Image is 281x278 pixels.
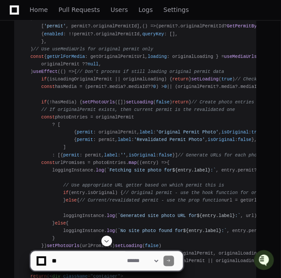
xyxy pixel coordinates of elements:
span: log [107,213,115,219]
span: permit [249,228,265,234]
span: // Use useMediaUrls for original permit only [33,47,153,52]
span: ${entry.label} [196,213,235,219]
span: const [41,160,55,166]
span: isOriginal [88,190,115,196]
span: return [172,100,189,105]
span: 'permit' [44,24,65,29]
span: // Use appropriate URL getter based on which permit this is [63,183,224,188]
span: true [251,130,262,135]
span: log [107,228,115,234]
span: loading [148,54,167,60]
span: Pull Requests [58,7,100,12]
div: Welcome [9,35,161,50]
span: getUrlForMedia [47,54,85,60]
a: Powered byPylon [62,92,107,99]
span: label [104,153,118,158]
span: 'Revalidated Permit Photo' [134,137,205,143]
span: 0 [164,84,167,90]
span: 0 [153,84,156,90]
span: () => [60,69,74,75]
span: ( ) => [139,160,167,166]
span: if [41,77,46,82]
span: setLoading [126,100,153,105]
span: const [41,115,55,120]
span: return [172,77,189,82]
span: permit [77,130,93,135]
span: GetPermitById [227,24,262,29]
span: mediaId [128,84,147,90]
span: `Fetching site photo for :` [107,168,216,173]
span: '' [120,153,126,158]
span: false [156,100,169,105]
span: if [63,190,69,196]
span: mediaId [240,84,259,90]
span: Users [111,7,128,12]
span: label [139,130,153,135]
span: `Generated site photo URL for :` [118,213,240,219]
span: permit [238,168,254,173]
span: originalPermitId [181,24,224,29]
span: label [118,137,131,143]
span: // Generate URLs for each photo entry [177,153,278,158]
span: permit [63,153,80,158]
img: 1756235613930-3d25f9e4-fa56-45dd-b3ad-e072dfbd1548 [9,66,25,82]
img: PlayerZero [9,9,27,27]
iframe: Open customer support [253,249,277,273]
span: false [238,137,251,143]
span: Logs [139,7,153,12]
span: Home [30,7,48,12]
span: null [88,62,99,67]
span: else [66,198,77,203]
span: const [31,54,44,60]
span: map [128,160,136,166]
span: isOriginal [221,130,249,135]
span: useMediaUrls [224,54,257,60]
button: Start new chat [150,69,161,79]
span: entry [142,160,156,166]
span: isOriginal [208,137,235,143]
span: ${entry.label} [183,228,221,234]
span: if [41,100,46,105]
span: else [55,221,66,226]
span: media [221,84,235,90]
span: ${entry.label} [172,168,210,173]
span: useEffect [33,69,58,75]
span: originalPermitId [93,24,137,29]
span: enabled [44,32,63,37]
div: We're available if you need us! [30,75,112,82]
span: // Don't process if still loading original permit data [77,69,224,75]
span: queryKey [142,32,164,37]
span: 'Original Permit Photo' [156,130,219,135]
span: isOriginal [129,153,156,158]
span: Pylon [88,93,107,99]
span: () => [142,24,156,29]
span: permit [77,137,93,143]
span: Settings [163,7,189,12]
div: Start new chat [30,66,145,75]
span: setPhotoUrls [82,100,115,105]
span: // Current/revalidated permit - use the prop function [80,198,224,203]
span: false [158,153,172,158]
span: true [221,77,232,82]
span: setLoading [191,77,219,82]
span: media [109,84,123,90]
span: const [41,84,55,90]
span: `No site photo found for :` [118,228,227,234]
span: // If originalPermit exists, then current permit is the revalidated one [41,107,235,113]
span: log [96,168,104,173]
span: originalPermitId [96,32,140,37]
